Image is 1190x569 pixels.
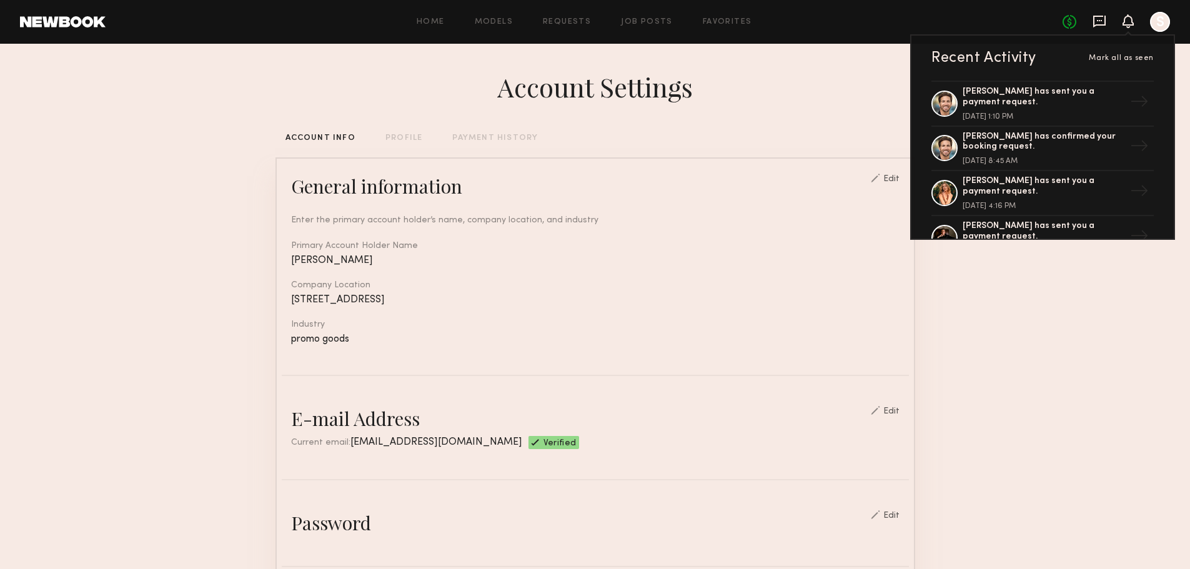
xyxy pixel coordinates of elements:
[385,134,422,142] div: PROFILE
[883,512,900,520] div: Edit
[291,174,462,199] div: General information
[497,69,693,104] div: Account Settings
[291,281,900,290] div: Company Location
[350,437,522,447] span: [EMAIL_ADDRESS][DOMAIN_NAME]
[543,18,591,26] a: Requests
[883,175,900,184] div: Edit
[931,127,1154,172] a: [PERSON_NAME] has confirmed your booking request.[DATE] 8:45 AM→
[291,436,522,449] div: Current email:
[703,18,752,26] a: Favorites
[291,214,900,227] div: Enter the primary account holder’s name, company location, and industry
[931,171,1154,216] a: [PERSON_NAME] has sent you a payment request.[DATE] 4:16 PM→
[621,18,673,26] a: Job Posts
[291,255,900,266] div: [PERSON_NAME]
[963,157,1125,165] div: [DATE] 8:45 AM
[1125,87,1154,120] div: →
[931,216,1154,261] a: [PERSON_NAME] has sent you a payment request.→
[963,87,1125,108] div: [PERSON_NAME] has sent you a payment request.
[291,510,371,535] div: Password
[1150,12,1170,32] a: S
[963,132,1125,153] div: [PERSON_NAME] has confirmed your booking request.
[417,18,445,26] a: Home
[963,202,1125,210] div: [DATE] 4:16 PM
[963,221,1125,242] div: [PERSON_NAME] has sent you a payment request.
[1089,54,1154,62] span: Mark all as seen
[475,18,513,26] a: Models
[963,176,1125,197] div: [PERSON_NAME] has sent you a payment request.
[931,81,1154,127] a: [PERSON_NAME] has sent you a payment request.[DATE] 1:10 PM→
[543,439,577,449] span: Verified
[1125,222,1154,254] div: →
[291,295,900,305] div: [STREET_ADDRESS]
[963,113,1125,121] div: [DATE] 1:10 PM
[883,407,900,416] div: Edit
[452,134,538,142] div: PAYMENT HISTORY
[291,242,900,250] div: Primary Account Holder Name
[1125,132,1154,164] div: →
[291,334,900,345] div: promo goods
[931,51,1036,66] div: Recent Activity
[291,320,900,329] div: Industry
[285,134,355,142] div: ACCOUNT INFO
[291,406,420,431] div: E-mail Address
[1125,177,1154,209] div: →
